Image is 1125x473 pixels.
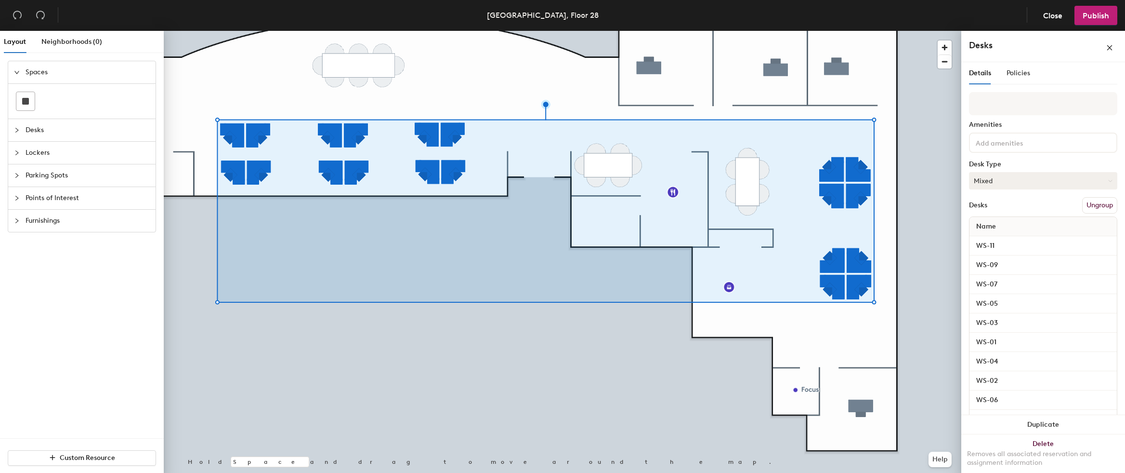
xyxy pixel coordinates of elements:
input: Unnamed desk [971,297,1115,311]
div: Desks [969,202,987,209]
span: Neighborhoods (0) [41,38,102,46]
span: Publish [1083,11,1109,20]
button: Custom Resource [8,450,156,466]
input: Unnamed desk [971,374,1115,388]
span: close [1106,44,1113,51]
input: Unnamed desk [971,413,1115,426]
input: Unnamed desk [971,239,1115,253]
span: Name [971,218,1001,235]
span: Details [969,69,991,77]
div: Desk Type [969,161,1117,168]
span: undo [13,10,22,20]
button: Publish [1074,6,1117,25]
button: Duplicate [961,415,1125,434]
span: Policies [1007,69,1030,77]
input: Unnamed desk [971,393,1115,407]
span: Parking Spots [26,164,150,187]
h4: Desks [969,39,1075,52]
span: Desks [26,119,150,141]
button: Mixed [969,172,1117,189]
span: Lockers [26,142,150,164]
span: Points of Interest [26,187,150,209]
span: Custom Resource [60,454,115,462]
input: Unnamed desk [971,355,1115,368]
span: Layout [4,38,26,46]
button: Ungroup [1082,197,1117,214]
div: Removes all associated reservation and assignment information [967,450,1119,467]
button: Redo (⌘ + ⇧ + Z) [31,6,50,25]
span: Close [1043,11,1062,20]
input: Unnamed desk [971,258,1115,272]
span: collapsed [14,127,20,133]
div: [GEOGRAPHIC_DATA], Floor 28 [487,9,599,21]
div: Amenities [969,121,1117,129]
span: Furnishings [26,210,150,232]
input: Unnamed desk [971,316,1115,330]
span: collapsed [14,218,20,224]
span: expanded [14,69,20,75]
input: Unnamed desk [971,278,1115,291]
span: collapsed [14,173,20,178]
button: Help [929,452,952,467]
span: collapsed [14,195,20,201]
button: Undo (⌘ + Z) [8,6,27,25]
span: Spaces [26,61,150,83]
button: Close [1035,6,1071,25]
input: Unnamed desk [971,336,1115,349]
input: Add amenities [974,136,1060,148]
span: collapsed [14,150,20,156]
